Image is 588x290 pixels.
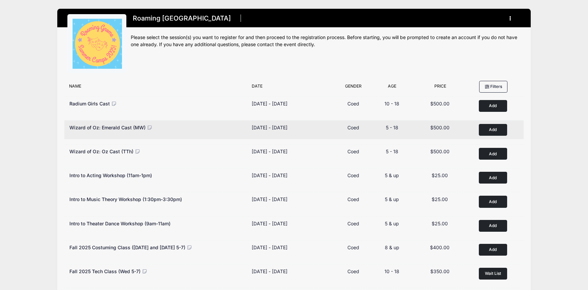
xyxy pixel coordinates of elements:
span: 5 & up [385,196,399,202]
div: [DATE] - [DATE] [252,220,287,227]
span: $350.00 [430,268,450,274]
button: Add [479,148,507,160]
span: 10 - 18 [384,268,399,274]
button: Add [479,100,507,112]
div: Gender [335,83,371,93]
div: [DATE] - [DATE] [252,244,287,251]
div: Price [413,83,468,93]
span: Coed [347,172,359,178]
img: logo [71,19,122,69]
span: 5 - 18 [386,149,398,154]
span: Fall 2025 Costuming Class ([DATE] and [DATE] 5-7) [69,245,185,250]
span: 5 - 18 [386,125,398,130]
span: Coed [347,245,359,250]
span: Fall 2025 Tech Class (Wed 5-7) [69,268,141,274]
div: Age [372,83,413,93]
span: Wizard of Oz: Emerald Cast (MW) [69,125,146,130]
span: 5 & up [385,172,399,178]
span: Radium Girls Cast [69,101,110,106]
button: Add [479,220,507,232]
button: Filters [479,81,507,92]
span: Intro to Music Theory Workshop (1:30pm-3:30pm) [69,196,182,202]
span: Coed [347,221,359,226]
button: Wait List [479,268,507,280]
span: $25.00 [432,172,448,178]
span: Wizard of Oz: Oz Cast (TTh) [69,149,133,154]
h1: Roaming [GEOGRAPHIC_DATA] [131,12,233,24]
span: Intro to Theater Dance Workshop (9am-11am) [69,221,171,226]
span: Coed [347,268,359,274]
div: [DATE] - [DATE] [252,268,287,275]
div: Please select the session(s) you want to register for and then proceed to the registration proces... [131,34,521,48]
span: Coed [347,101,359,106]
button: Add [479,172,507,184]
div: [DATE] - [DATE] [252,172,287,179]
button: Add [479,244,507,256]
span: Coed [347,196,359,202]
div: [DATE] - [DATE] [252,124,287,131]
span: $500.00 [430,101,450,106]
button: Add [479,196,507,207]
span: 5 & up [385,221,399,226]
div: Date [248,83,335,93]
span: 10 - 18 [384,101,399,106]
div: Name [66,83,248,93]
button: Add [479,124,507,136]
span: Coed [347,125,359,130]
span: 8 & up [385,245,399,250]
span: $25.00 [432,221,448,226]
span: $500.00 [430,125,450,130]
span: Coed [347,149,359,154]
span: Wait List [485,271,501,276]
span: $400.00 [430,245,450,250]
div: [DATE] - [DATE] [252,100,287,107]
span: $25.00 [432,196,448,202]
span: $500.00 [430,149,450,154]
span: Intro to Acting Workshop (11am-1pm) [69,172,152,178]
div: [DATE] - [DATE] [252,196,287,203]
div: [DATE] - [DATE] [252,148,287,155]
